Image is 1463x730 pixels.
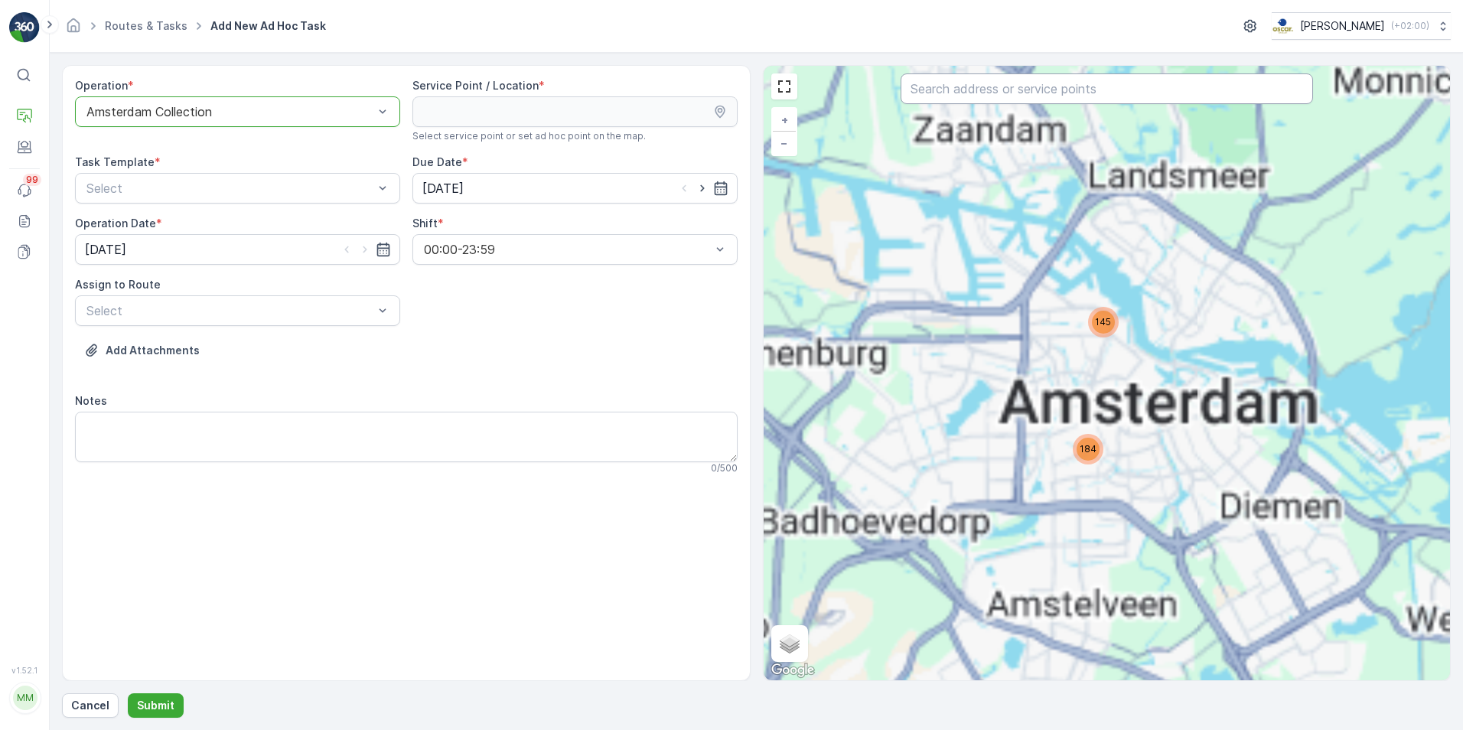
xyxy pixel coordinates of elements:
p: Add Attachments [106,343,200,358]
label: Due Date [412,155,462,168]
button: Submit [128,693,184,718]
div: MM [13,686,37,710]
button: Cancel [62,693,119,718]
a: Open this area in Google Maps (opens a new window) [767,660,818,680]
p: Select [86,179,373,197]
label: Operation [75,79,128,92]
a: Zoom In [773,109,796,132]
span: Select service point or set ad hoc point on the map. [412,130,646,142]
input: dd/mm/yyyy [75,234,400,265]
label: Notes [75,394,107,407]
button: MM [9,678,40,718]
p: [PERSON_NAME] [1300,18,1385,34]
img: logo [9,12,40,43]
p: 0 / 500 [711,462,738,474]
input: dd/mm/yyyy [412,173,738,204]
label: Operation Date [75,217,156,230]
a: View Fullscreen [773,75,796,98]
span: Add New Ad Hoc Task [207,18,329,34]
a: Routes & Tasks [105,19,187,32]
label: Service Point / Location [412,79,539,92]
label: Task Template [75,155,155,168]
span: 145 [1095,316,1111,328]
a: 99 [9,175,40,206]
p: 99 [26,174,38,186]
button: [PERSON_NAME](+02:00) [1272,12,1451,40]
button: Upload File [75,338,209,363]
a: Layers [773,627,806,660]
div: 145 [1088,307,1119,337]
span: + [781,113,788,126]
p: ( +02:00 ) [1391,20,1429,32]
p: Submit [137,698,174,713]
label: Assign to Route [75,278,161,291]
a: Homepage [65,23,82,36]
span: 184 [1080,443,1096,455]
span: − [780,136,788,149]
input: Search address or service points [901,73,1313,104]
p: Cancel [71,698,109,713]
label: Shift [412,217,438,230]
span: v 1.52.1 [9,666,40,675]
p: Select [86,301,373,320]
a: Zoom Out [773,132,796,155]
img: Google [767,660,818,680]
img: basis-logo_rgb2x.png [1272,18,1294,34]
div: 184 [1073,434,1103,464]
